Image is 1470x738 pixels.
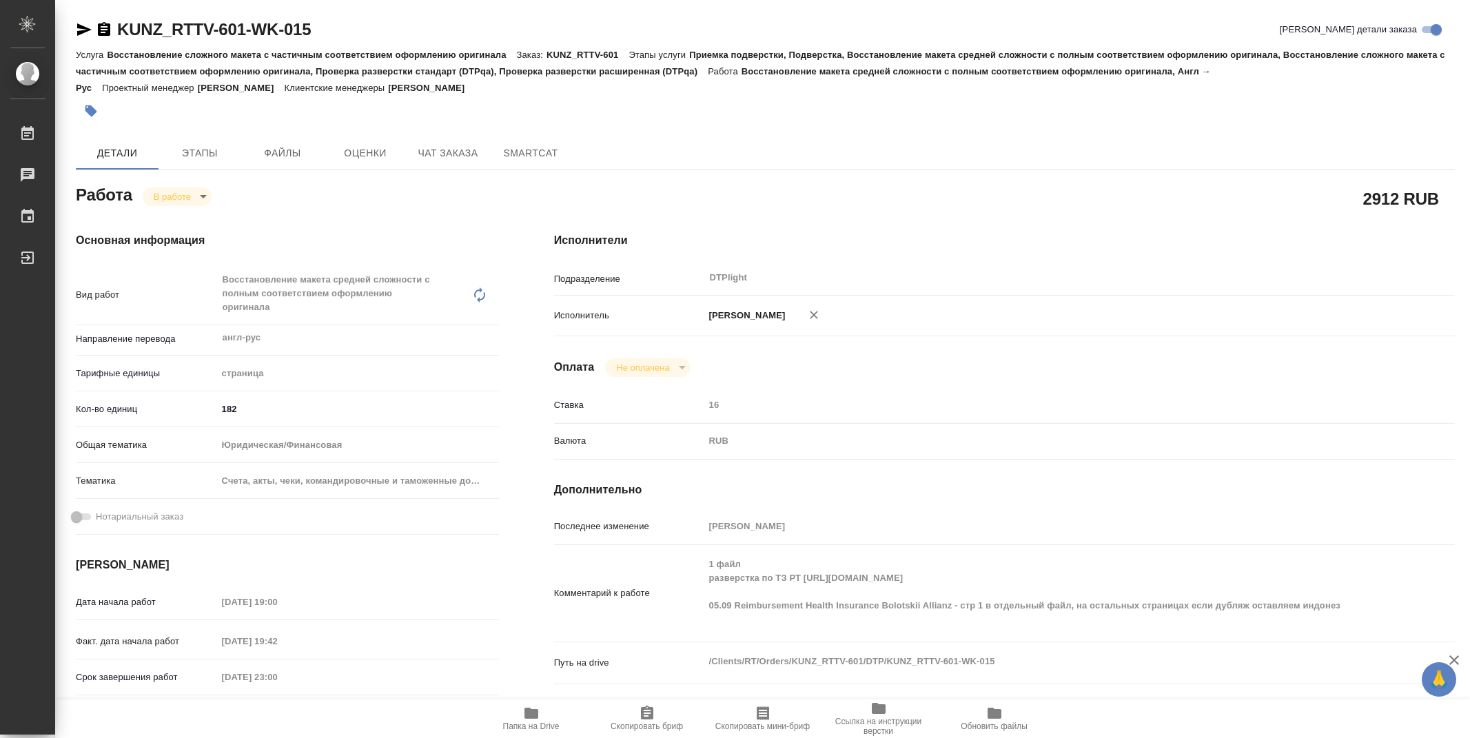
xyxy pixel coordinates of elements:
a: KUNZ_RTTV-601-WK-015 [117,20,311,39]
button: Скопировать ссылку [96,21,112,38]
div: страница [217,362,499,385]
h4: Исполнители [554,232,1455,249]
p: Валюта [554,434,704,448]
div: В работе [143,187,212,206]
span: SmartCat [498,145,564,162]
button: В работе [150,191,195,203]
input: Пустое поле [217,667,338,687]
button: Не оплачена [612,362,673,373]
p: Кол-во единиц [76,402,217,416]
textarea: 1 файл разверстка по ТЗ РТ [URL][DOMAIN_NAME] 05.09 Reimbursement Health Insurance Bolotskii Alli... [704,553,1380,631]
p: Путь на drive [554,656,704,670]
p: Работа [708,66,742,76]
h2: Работа [76,181,132,206]
button: Скопировать ссылку для ЯМессенджера [76,21,92,38]
h2: 2912 RUB [1363,187,1439,210]
p: Услуга [76,50,107,60]
p: [PERSON_NAME] [704,309,786,322]
div: В работе [605,358,690,377]
span: Ссылка на инструкции верстки [829,717,928,736]
p: Клиентские менеджеры [285,83,389,93]
span: Папка на Drive [503,721,560,731]
button: Обновить файлы [937,699,1052,738]
p: KUNZ_RTTV-601 [547,50,629,60]
span: Обновить файлы [961,721,1028,731]
span: [PERSON_NAME] детали заказа [1280,23,1417,37]
p: Этапы услуги [629,50,689,60]
button: Скопировать мини-бриф [705,699,821,738]
p: Комментарий к работе [554,586,704,600]
button: Удалить исполнителя [799,300,829,330]
h4: Дополнительно [554,482,1455,498]
input: Пустое поле [217,592,338,612]
h4: Основная информация [76,232,499,249]
p: Направление перевода [76,332,217,346]
p: Тематика [76,474,217,488]
span: Чат заказа [415,145,481,162]
span: Нотариальный заказ [96,510,183,524]
input: Пустое поле [704,516,1380,536]
span: Скопировать бриф [611,721,683,731]
div: Счета, акты, чеки, командировочные и таможенные документы [217,469,499,493]
p: Заказ: [517,50,547,60]
span: 🙏 [1427,665,1451,694]
span: Скопировать мини-бриф [715,721,810,731]
p: Дата начала работ [76,595,217,609]
p: Общая тематика [76,438,217,452]
h4: [PERSON_NAME] [76,557,499,573]
p: Восстановление сложного макета с частичным соответствием оформлению оригинала [107,50,516,60]
span: Этапы [167,145,233,162]
p: Срок завершения работ [76,670,217,684]
div: Юридическая/Финансовая [217,433,499,457]
button: 🙏 [1422,662,1456,697]
p: Факт. дата начала работ [76,635,217,648]
p: Ставка [554,398,704,412]
input: Пустое поле [217,631,338,651]
div: RUB [704,429,1380,453]
p: Исполнитель [554,309,704,322]
p: Последнее изменение [554,520,704,533]
span: Оценки [332,145,398,162]
input: ✎ Введи что-нибудь [217,399,499,419]
button: Скопировать бриф [589,699,705,738]
p: Приемка подверстки, Подверстка, Восстановление макета средней сложности с полным соответствием оф... [76,50,1445,76]
span: Детали [84,145,150,162]
input: Пустое поле [704,395,1380,415]
p: Проектный менеджер [102,83,197,93]
button: Папка на Drive [473,699,589,738]
p: [PERSON_NAME] [198,83,285,93]
p: Вид работ [76,288,217,302]
p: Подразделение [554,272,704,286]
h4: Оплата [554,359,595,376]
span: Файлы [249,145,316,162]
button: Ссылка на инструкции верстки [821,699,937,738]
textarea: /Clients/RT/Orders/KUNZ_RTTV-601/DTP/KUNZ_RTTV-601-WK-015 [704,650,1380,673]
button: Добавить тэг [76,96,106,126]
p: Тарифные единицы [76,367,217,380]
p: [PERSON_NAME] [388,83,475,93]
